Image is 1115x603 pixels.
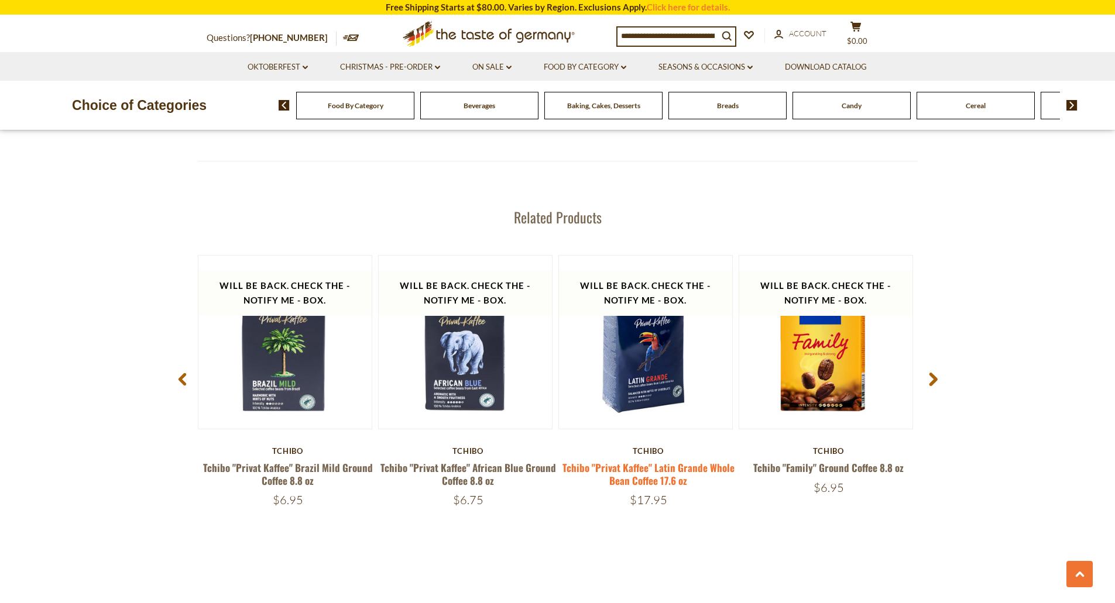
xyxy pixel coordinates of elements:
a: Click here for details. [647,2,730,12]
a: Tchibo "Privat Kaffee" Brazil Mild Ground Coffee 8.8 oz [203,460,373,487]
img: next arrow [1066,100,1078,111]
span: Account [789,29,826,38]
a: [PHONE_NUMBER] [250,32,328,43]
a: Food By Category [544,61,626,74]
p: Questions? [207,30,337,46]
a: Baking, Cakes, Desserts [567,101,640,110]
img: Tchibo Privat Kaffee Brazil Mild Ground Coffee [198,256,372,429]
div: Tchibo [558,446,739,456]
div: Tchibo [378,446,558,456]
img: Tchibo Family Ground Coffee [739,256,912,429]
img: previous arrow [279,100,290,111]
a: Tchibo "Family" Ground Coffee 8.8 oz [753,460,904,475]
span: $6.95 [273,492,303,507]
span: $0.00 [847,36,867,46]
span: $6.75 [453,492,483,507]
a: Download Catalog [785,61,867,74]
a: Beverages [464,101,495,110]
span: $6.95 [814,480,844,495]
span: $17.95 [630,492,667,507]
a: Account [774,27,826,40]
a: Tchibo "Privat Kaffee" African Blue Ground Coffee 8.8 oz [380,460,556,487]
img: Tchibo Privat Kaffee Latin Whole Bean [559,256,732,429]
img: Tchibo Privat Kaffee African Blue Ground Coffee [379,256,552,429]
div: Tchibo [739,446,919,456]
a: Candy [842,101,862,110]
a: Oktoberfest [248,61,308,74]
a: Tchibo "Privat Kaffee" Latin Grande Whole Bean Coffee 17.6 oz [562,460,735,487]
a: Food By Category [328,101,383,110]
a: On Sale [472,61,512,74]
a: Breads [717,101,739,110]
a: Cereal [966,101,986,110]
a: Christmas - PRE-ORDER [340,61,440,74]
button: $0.00 [839,21,874,50]
div: Tchibo [198,446,378,456]
a: Seasons & Occasions [658,61,753,74]
h3: Related Products [198,208,918,226]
